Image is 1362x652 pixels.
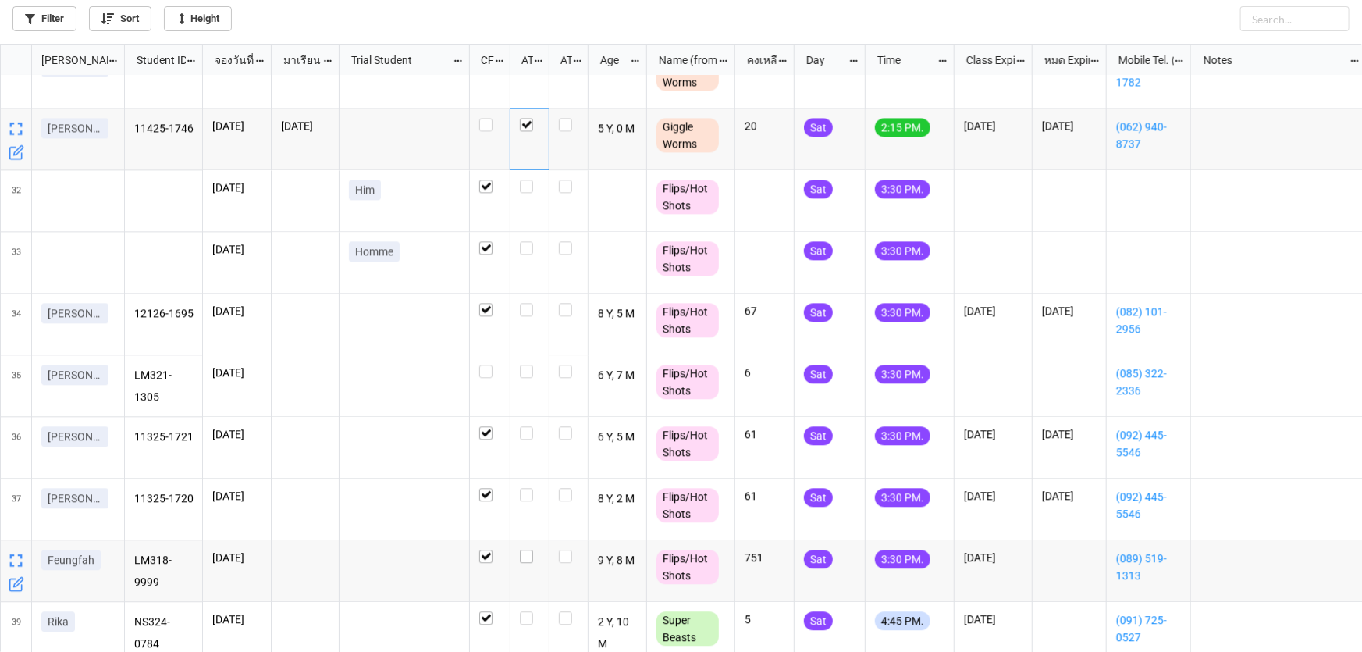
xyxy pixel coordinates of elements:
[212,550,261,565] p: [DATE]
[1116,426,1181,461] a: (092) 445-5546
[1116,118,1181,152] a: (062) 940-8737
[745,426,784,442] p: 61
[875,550,930,568] div: 3:30 PM.
[745,488,784,504] p: 61
[598,488,638,510] p: 8 Y, 2 M
[745,303,784,319] p: 67
[745,611,784,627] p: 5
[212,488,261,504] p: [DATE]
[656,118,719,152] div: Giggle Worms
[48,614,69,629] p: Rika
[868,52,937,69] div: Time
[804,426,833,445] div: Sat
[551,52,573,69] div: ATK
[1042,488,1097,504] p: [DATE]
[12,232,21,293] span: 33
[355,182,375,198] p: Him
[656,550,719,584] div: Flips/Hot Shots
[745,365,784,380] p: 6
[804,180,833,198] div: Sat
[212,365,261,380] p: [DATE]
[212,180,261,195] p: [DATE]
[875,303,930,322] div: 3:30 PM.
[134,550,194,592] p: LM318-9999
[738,52,778,69] div: คงเหลือ (from Nick Name)
[964,611,1022,627] p: [DATE]
[804,365,833,383] div: Sat
[212,426,261,442] p: [DATE]
[134,365,194,407] p: LM321-1305
[656,611,719,646] div: Super Beasts
[1042,426,1097,442] p: [DATE]
[964,303,1022,319] p: [DATE]
[957,52,1015,69] div: Class Expiration
[134,426,194,448] p: 11325-1721
[205,52,255,69] div: จองวันที่
[12,355,21,416] span: 35
[1116,303,1181,337] a: (082) 101-2956
[1042,118,1097,134] p: [DATE]
[48,490,102,506] p: [PERSON_NAME]
[875,611,930,630] div: 4:45 PM.
[875,426,930,445] div: 3:30 PM.
[1109,52,1174,69] div: Mobile Tel. (from Nick Name)
[12,6,76,31] a: Filter
[656,365,719,399] div: Flips/Hot Shots
[804,611,833,630] div: Sat
[598,550,638,572] p: 9 Y, 8 M
[355,244,393,259] p: Homme
[212,118,261,134] p: [DATE]
[48,305,102,321] p: [PERSON_NAME]
[1116,611,1181,646] a: (091) 725-0527
[12,47,21,108] span: 30
[48,367,102,383] p: [PERSON_NAME]
[964,118,1022,134] p: [DATE]
[1240,6,1350,31] input: Search...
[89,6,151,31] a: Sort
[48,429,102,444] p: [PERSON_NAME]
[875,241,930,260] div: 3:30 PM.
[471,52,494,69] div: CF
[804,118,833,137] div: Sat
[964,426,1022,442] p: [DATE]
[127,52,186,69] div: Student ID (from [PERSON_NAME] Name)
[656,488,719,522] div: Flips/Hot Shots
[12,170,21,231] span: 32
[134,488,194,510] p: 11325-1720
[1035,52,1090,69] div: หมด Expired date (from [PERSON_NAME] Name)
[656,180,719,214] div: Flips/Hot Shots
[1116,365,1181,399] a: (085) 322-2336
[12,294,21,355] span: 34
[804,303,833,322] div: Sat
[212,611,261,627] p: [DATE]
[745,550,784,565] p: 751
[656,303,719,337] div: Flips/Hot Shots
[48,552,94,568] p: Feungfah
[804,241,833,260] div: Sat
[797,52,848,69] div: Day
[1042,303,1097,319] p: [DATE]
[598,118,638,140] p: 5 Y, 0 M
[164,6,232,31] a: Height
[656,241,719,276] div: Flips/Hot Shots
[1194,52,1350,69] div: Notes
[32,52,108,69] div: [PERSON_NAME] Name
[875,365,930,383] div: 3:30 PM.
[1116,550,1181,584] a: (089) 519-1313
[649,52,718,69] div: Name (from Class)
[1,45,125,76] div: grid
[48,120,102,136] p: [PERSON_NAME]
[598,303,638,325] p: 8 Y, 5 M
[804,488,833,507] div: Sat
[12,417,21,478] span: 36
[1116,488,1181,522] a: (092) 445-5546
[964,488,1022,504] p: [DATE]
[875,488,930,507] div: 3:30 PM.
[964,550,1022,565] p: [DATE]
[274,52,323,69] div: มาเรียน
[591,52,631,69] div: Age
[656,426,719,461] div: Flips/Hot Shots
[804,550,833,568] div: Sat
[281,118,329,134] p: [DATE]
[212,303,261,319] p: [DATE]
